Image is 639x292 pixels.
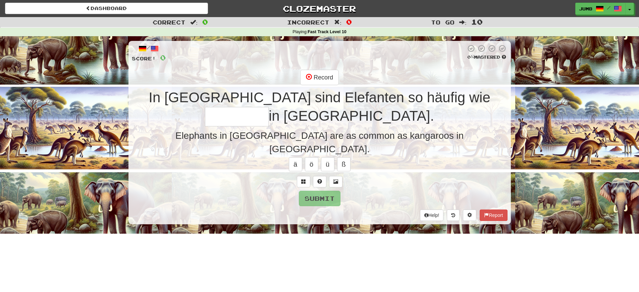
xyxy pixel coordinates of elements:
button: Record [300,70,339,85]
span: : [190,19,198,25]
a: Clozemaster [218,3,421,14]
div: / [132,44,166,53]
span: 0 [160,53,166,62]
button: ö [305,157,318,171]
span: 0 [346,18,352,26]
span: In [GEOGRAPHIC_DATA] sind Elefanten so häufig wie [149,90,490,105]
button: ß [337,157,351,171]
button: ä [289,157,302,171]
button: Help! [420,210,444,221]
span: 0 [202,18,208,26]
div: Mastered [466,54,508,60]
span: 0 % [467,54,474,60]
div: Elephants in [GEOGRAPHIC_DATA] are as common as kangaroos in [GEOGRAPHIC_DATA]. [132,129,508,156]
span: : [334,19,341,25]
span: : [459,19,467,25]
button: Single letter hint - you only get 1 per sentence and score half the points! alt+h [313,176,326,187]
span: To go [431,19,455,25]
button: ü [321,157,334,171]
button: Round history (alt+y) [447,210,460,221]
button: Switch sentence to multiple choice alt+p [297,176,310,187]
span: / [607,5,610,10]
span: Incorrect [287,19,329,25]
span: Score: [132,56,156,61]
a: Dashboard [5,3,208,14]
span: in [GEOGRAPHIC_DATA]. [269,108,434,124]
button: Show image (alt+x) [329,176,342,187]
strong: Fast Track Level 10 [308,30,347,34]
button: Report [480,210,507,221]
button: Submit [299,191,340,206]
a: Jumb / [575,3,626,15]
span: Correct [153,19,185,25]
span: 10 [471,18,483,26]
span: Jumb [579,6,592,12]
